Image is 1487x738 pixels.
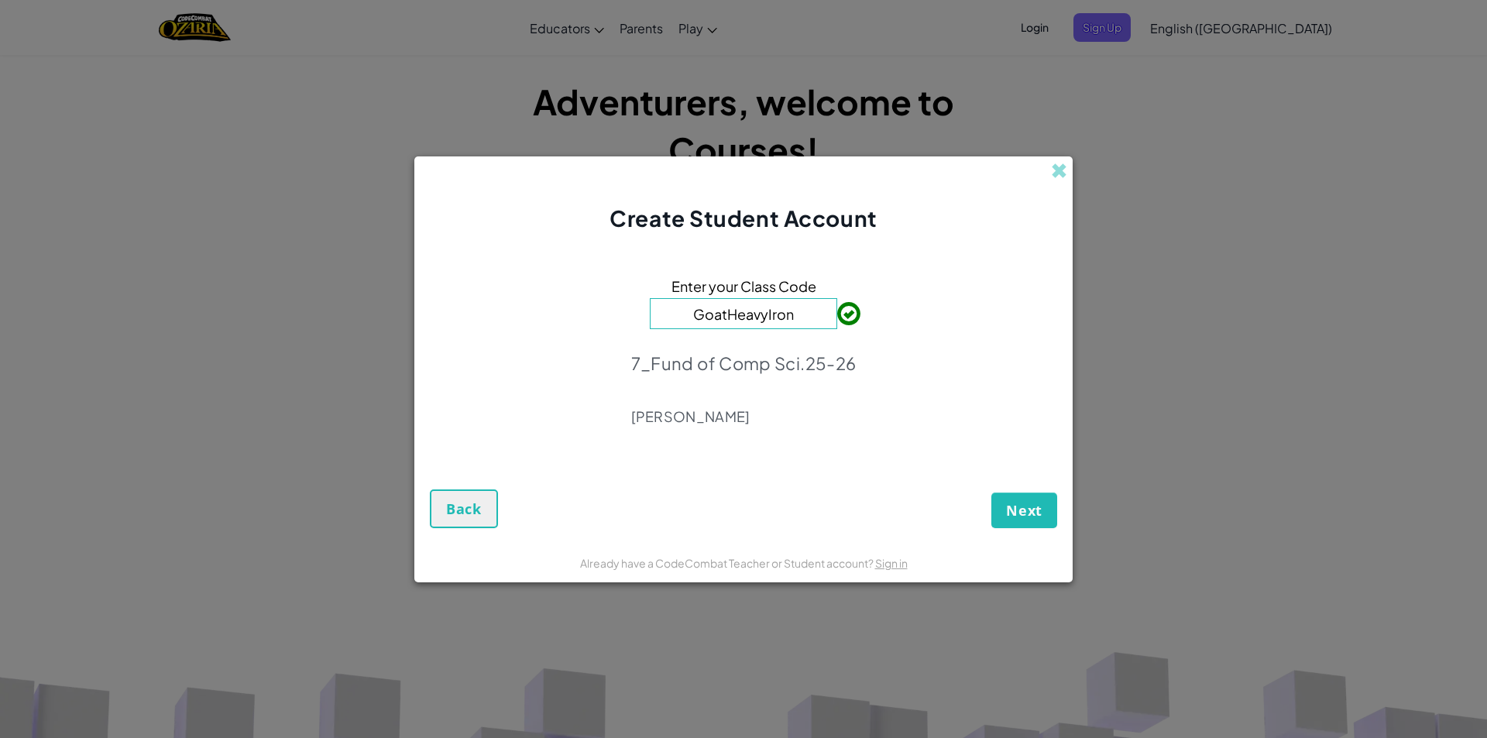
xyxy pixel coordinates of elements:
span: Create Student Account [610,204,877,232]
p: 7_Fund of Comp Sci.25-26 [631,352,857,374]
button: Back [430,489,498,528]
span: Next [1006,501,1042,520]
button: Next [991,493,1057,528]
p: [PERSON_NAME] [631,407,857,426]
span: Already have a CodeCombat Teacher or Student account? [580,556,875,570]
a: Sign in [875,556,908,570]
span: Enter your Class Code [671,275,816,297]
span: Back [446,499,482,518]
